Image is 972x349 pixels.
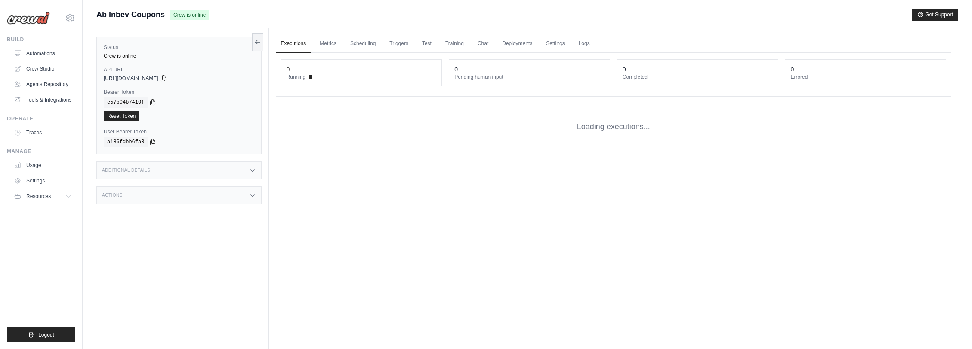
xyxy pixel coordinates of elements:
a: Executions [276,35,312,53]
a: Chat [472,35,494,53]
a: Traces [10,126,75,139]
a: Training [440,35,469,53]
a: Deployments [497,35,537,53]
label: Status [104,44,254,51]
div: 0 [790,65,794,74]
a: Scheduling [345,35,381,53]
dt: Completed [623,74,773,80]
a: Reset Token [104,111,139,121]
a: Agents Repository [10,77,75,91]
a: Usage [10,158,75,172]
div: 0 [287,65,290,74]
a: Settings [10,174,75,188]
label: Bearer Token [104,89,254,96]
div: Loading executions... [276,107,951,146]
dt: Errored [790,74,941,80]
code: e57b04b7410f [104,97,148,108]
span: Ab Inbev Coupons [96,9,165,21]
div: 0 [454,65,458,74]
a: Metrics [315,35,342,53]
a: Crew Studio [10,62,75,76]
div: Manage [7,148,75,155]
a: Triggers [384,35,413,53]
span: Resources [26,193,51,200]
img: Logo [7,12,50,25]
a: Test [417,35,437,53]
div: Build [7,36,75,43]
a: Automations [10,46,75,60]
button: Logout [7,327,75,342]
label: API URL [104,66,254,73]
button: Resources [10,189,75,203]
a: Logs [574,35,595,53]
h3: Actions [102,193,123,198]
span: Running [287,74,306,80]
h3: Additional Details [102,168,150,173]
div: Crew is online [104,53,254,59]
button: Get Support [912,9,958,21]
span: Crew is online [170,10,209,20]
dt: Pending human input [454,74,605,80]
span: Logout [38,331,54,338]
label: User Bearer Token [104,128,254,135]
div: Operate [7,115,75,122]
a: Settings [541,35,570,53]
code: a186fdbb6fa3 [104,137,148,147]
a: Tools & Integrations [10,93,75,107]
span: [URL][DOMAIN_NAME] [104,75,158,82]
div: 0 [623,65,626,74]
